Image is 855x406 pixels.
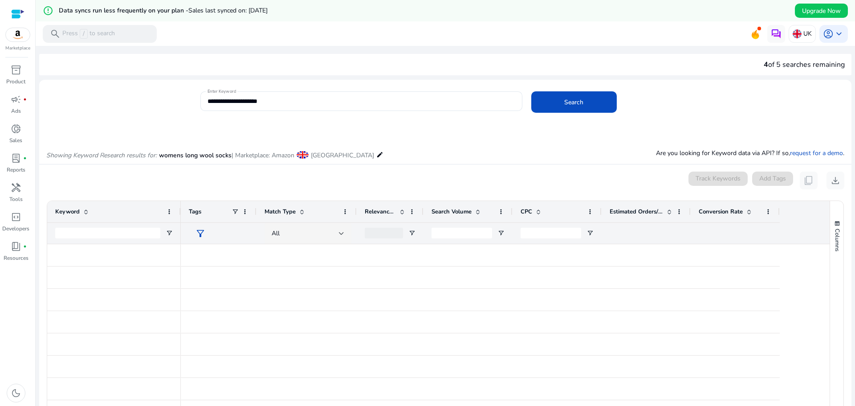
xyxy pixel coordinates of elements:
button: Search [531,91,617,113]
p: Product [6,78,25,86]
span: | Marketplace: Amazon [232,151,294,160]
p: Developers [2,225,29,233]
p: Tools [9,195,23,203]
input: Keyword Filter Input [55,228,160,238]
span: code_blocks [11,212,21,222]
button: Open Filter Menu [586,230,594,237]
button: download [826,172,844,189]
mat-icon: error_outline [43,5,53,16]
span: 4 [764,60,768,70]
span: account_circle [823,29,834,39]
span: fiber_manual_record [23,98,27,101]
img: amazon.svg [6,28,30,41]
span: Search Volume [432,208,472,216]
mat-label: Enter Keyword [208,88,236,94]
span: donut_small [11,123,21,134]
p: Reports [7,166,25,174]
p: Ads [11,107,21,115]
input: Search Volume Filter Input [432,228,492,238]
a: request for a demo [790,149,843,157]
button: Open Filter Menu [166,230,173,237]
p: Sales [9,136,22,144]
h5: Data syncs run less frequently on your plan - [59,7,268,15]
p: UK [803,26,812,41]
span: lab_profile [11,153,21,164]
button: Open Filter Menu [408,230,415,237]
mat-icon: edit [376,149,383,160]
span: Sales last synced on: [DATE] [188,6,268,15]
p: Resources [4,254,28,262]
span: Match Type [265,208,296,216]
span: womens long wool socks [159,151,232,160]
span: book_4 [11,241,21,252]
span: filter_alt [195,228,206,239]
span: keyboard_arrow_down [834,29,844,39]
span: CPC [521,208,532,216]
span: Columns [833,229,841,251]
span: inventory_2 [11,65,21,75]
span: Tags [189,208,201,216]
img: uk.svg [793,29,802,38]
p: Marketplace [5,45,30,52]
button: Open Filter Menu [497,230,505,237]
span: handyman [11,182,21,193]
span: dark_mode [11,388,21,398]
span: Keyword [55,208,80,216]
button: Upgrade Now [795,4,848,18]
span: Relevance Score [365,208,396,216]
span: / [80,29,88,39]
span: search [50,29,61,39]
span: fiber_manual_record [23,245,27,248]
p: Are you looking for Keyword data via API? If so, . [656,148,844,158]
span: download [830,175,841,186]
span: [GEOGRAPHIC_DATA] [311,151,374,160]
span: Conversion Rate [699,208,743,216]
span: fiber_manual_record [23,156,27,160]
i: Showing Keyword Research results for: [46,151,157,160]
span: Upgrade Now [802,6,841,16]
div: of 5 searches remaining [764,59,845,70]
span: campaign [11,94,21,105]
input: CPC Filter Input [521,228,581,238]
span: Search [564,98,583,107]
span: All [272,229,280,238]
p: Press to search [62,29,115,39]
span: Estimated Orders/Month [610,208,663,216]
